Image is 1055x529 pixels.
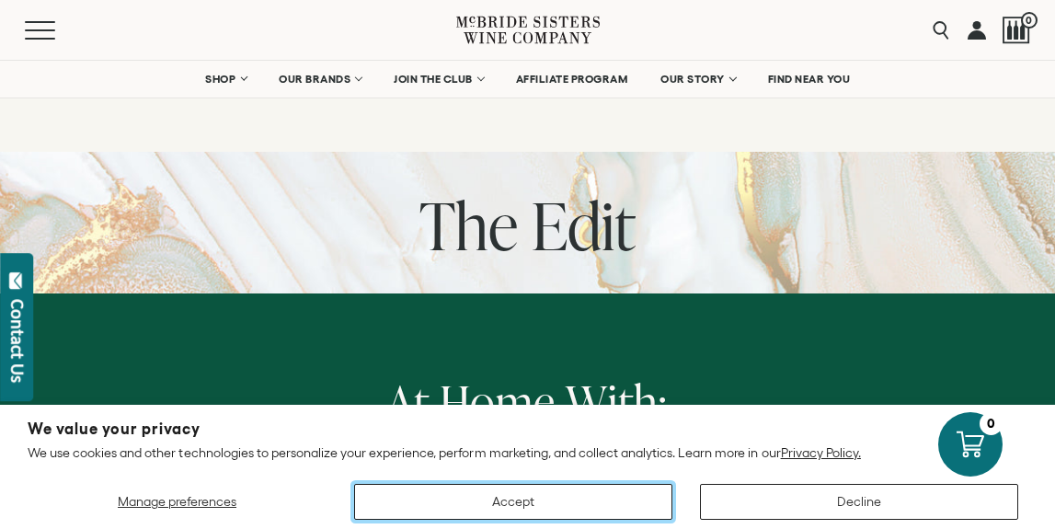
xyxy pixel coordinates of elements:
[419,180,518,270] span: The
[205,73,236,86] span: SHOP
[25,21,91,40] button: Mobile Menu Trigger
[532,180,636,270] span: Edit
[354,484,672,520] button: Accept
[648,61,747,98] a: OUR STORY
[566,370,668,433] span: With:
[118,494,236,509] span: Manage preferences
[386,370,430,433] span: At
[756,61,863,98] a: FIND NEAR YOU
[28,484,327,520] button: Manage preferences
[781,445,861,460] a: Privacy Policy.
[660,73,725,86] span: OUR STORY
[1021,12,1038,29] span: 0
[504,61,640,98] a: AFFILIATE PROGRAM
[516,73,628,86] span: AFFILIATE PROGRAM
[8,299,27,383] div: Contact Us
[980,412,1003,435] div: 0
[382,61,495,98] a: JOIN THE CLUB
[700,484,1018,520] button: Decline
[394,73,473,86] span: JOIN THE CLUB
[768,73,851,86] span: FIND NEAR YOU
[279,73,350,86] span: OUR BRANDS
[28,444,1027,461] p: We use cookies and other technologies to personalize your experience, perform marketing, and coll...
[28,421,1027,437] h2: We value your privacy
[193,61,258,98] a: SHOP
[267,61,373,98] a: OUR BRANDS
[440,370,556,433] span: Home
